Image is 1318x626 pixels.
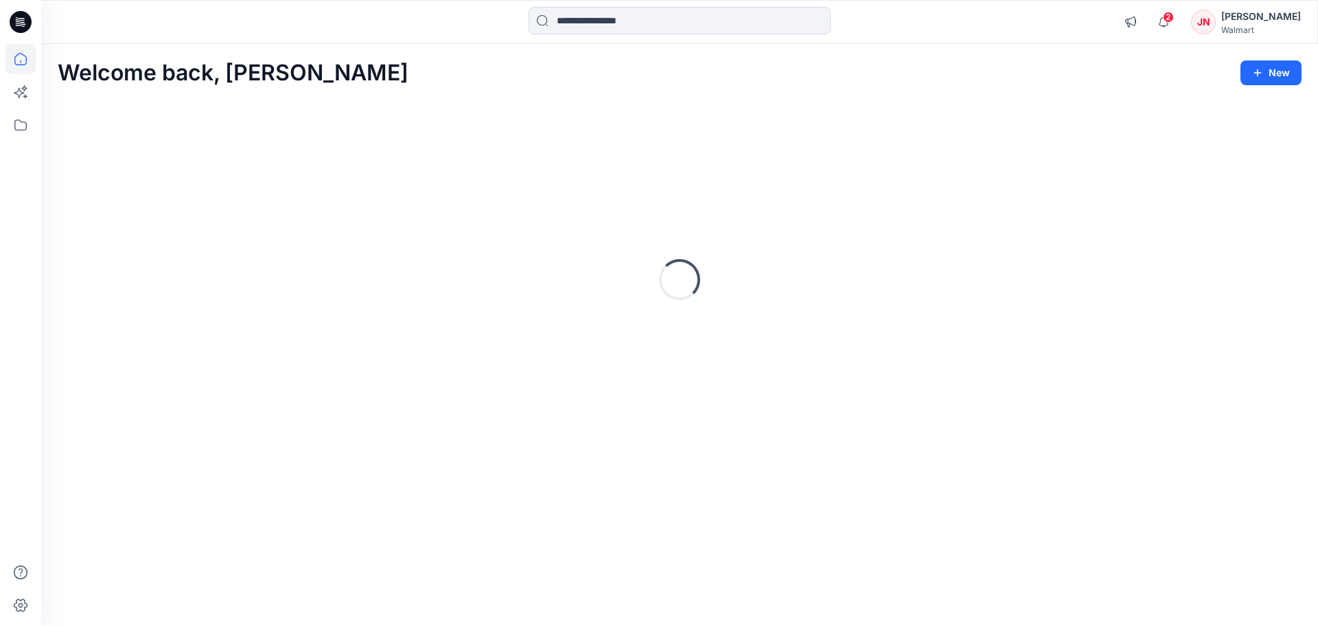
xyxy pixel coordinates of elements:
[58,60,408,86] h2: Welcome back, [PERSON_NAME]
[1163,12,1174,23] span: 2
[1221,8,1301,25] div: [PERSON_NAME]
[1221,25,1301,35] div: Walmart
[1191,10,1216,34] div: JN
[1240,60,1302,85] button: New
